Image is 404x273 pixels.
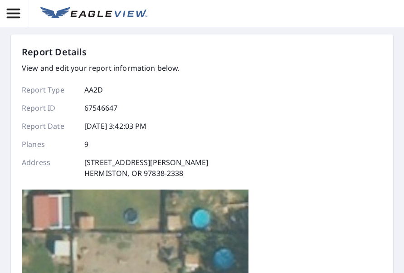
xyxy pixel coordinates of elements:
p: Report Details [22,45,87,59]
p: 67546647 [84,102,117,113]
p: View and edit your report information below. [22,63,208,73]
img: EV Logo [40,7,147,20]
p: AA2D [84,84,103,95]
a: EV Logo [35,1,153,26]
p: Report ID [22,102,76,113]
p: Planes [22,139,76,150]
p: Address [22,157,76,179]
p: [DATE] 3:42:03 PM [84,121,147,132]
p: 9 [84,139,88,150]
p: [STREET_ADDRESS][PERSON_NAME] HERMISTON, OR 97838-2338 [84,157,208,179]
p: Report Type [22,84,76,95]
p: Report Date [22,121,76,132]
